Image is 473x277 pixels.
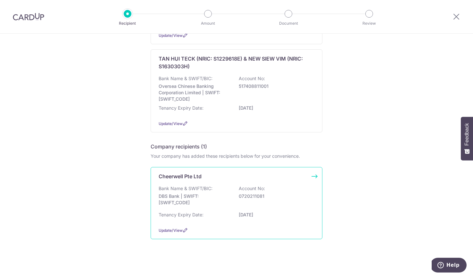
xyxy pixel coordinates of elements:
[159,55,307,70] p: TAN HUI TECK (NRIC: S1229618E) & NEW SIEW VIM (NRIC: S1630303H)
[265,20,312,27] p: Document
[239,105,311,111] p: [DATE]
[239,83,311,89] p: 517408811001
[239,193,311,199] p: 0720211081
[159,228,183,233] a: Update/View
[159,172,202,180] p: Cheerwell Pte Ltd
[461,117,473,160] button: Feedback - Show survey
[239,185,265,192] p: Account No:
[104,20,151,27] p: Recipient
[159,75,212,82] p: Bank Name & SWIFT/BIC:
[432,258,467,274] iframe: Opens a widget where you can find more information
[13,13,44,21] img: CardUp
[345,20,393,27] p: Review
[464,123,470,146] span: Feedback
[239,212,311,218] p: [DATE]
[151,153,322,159] div: Your company has added these recipients below for your convenience.
[159,83,230,102] p: Oversea Chinese Banking Corporation Limited | SWIFT: [SWIFT_CODE]
[184,20,232,27] p: Amount
[159,212,203,218] p: Tenancy Expiry Date:
[151,143,207,150] h5: Company recipients (1)
[159,33,183,38] a: Update/View
[159,185,212,192] p: Bank Name & SWIFT/BIC:
[239,75,265,82] p: Account No:
[159,105,203,111] p: Tenancy Expiry Date:
[159,121,183,126] a: Update/View
[159,193,230,206] p: DBS Bank | SWIFT: [SWIFT_CODE]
